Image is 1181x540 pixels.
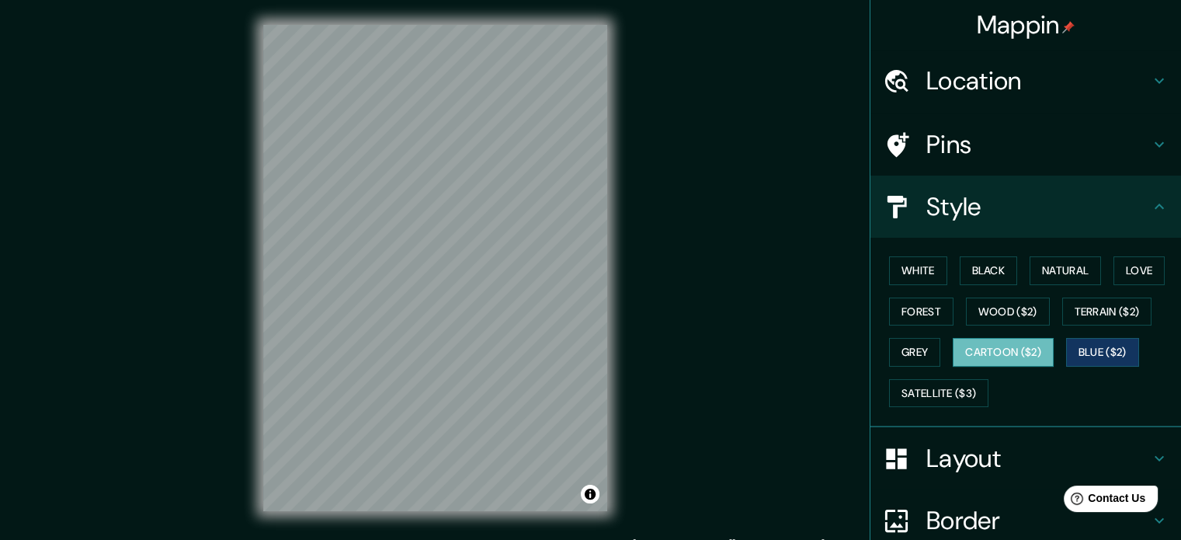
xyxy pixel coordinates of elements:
button: Terrain ($2) [1062,298,1152,326]
h4: Pins [926,129,1150,160]
button: Toggle attribution [581,485,599,503]
button: Blue ($2) [1066,338,1139,367]
div: Style [870,176,1181,238]
div: Layout [870,427,1181,489]
button: Cartoon ($2) [953,338,1054,367]
button: Black [960,256,1018,285]
button: Love [1113,256,1165,285]
h4: Location [926,65,1150,96]
div: Pins [870,113,1181,176]
button: Forest [889,298,953,326]
h4: Style [926,191,1150,222]
h4: Mappin [977,9,1075,40]
img: pin-icon.png [1062,21,1075,33]
div: Location [870,50,1181,112]
h4: Border [926,505,1150,536]
button: Satellite ($3) [889,379,988,408]
button: Grey [889,338,940,367]
canvas: Map [263,25,607,511]
button: Natural [1030,256,1101,285]
iframe: Help widget launcher [1043,479,1164,523]
button: White [889,256,947,285]
button: Wood ($2) [966,298,1050,326]
h4: Layout [926,443,1150,474]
